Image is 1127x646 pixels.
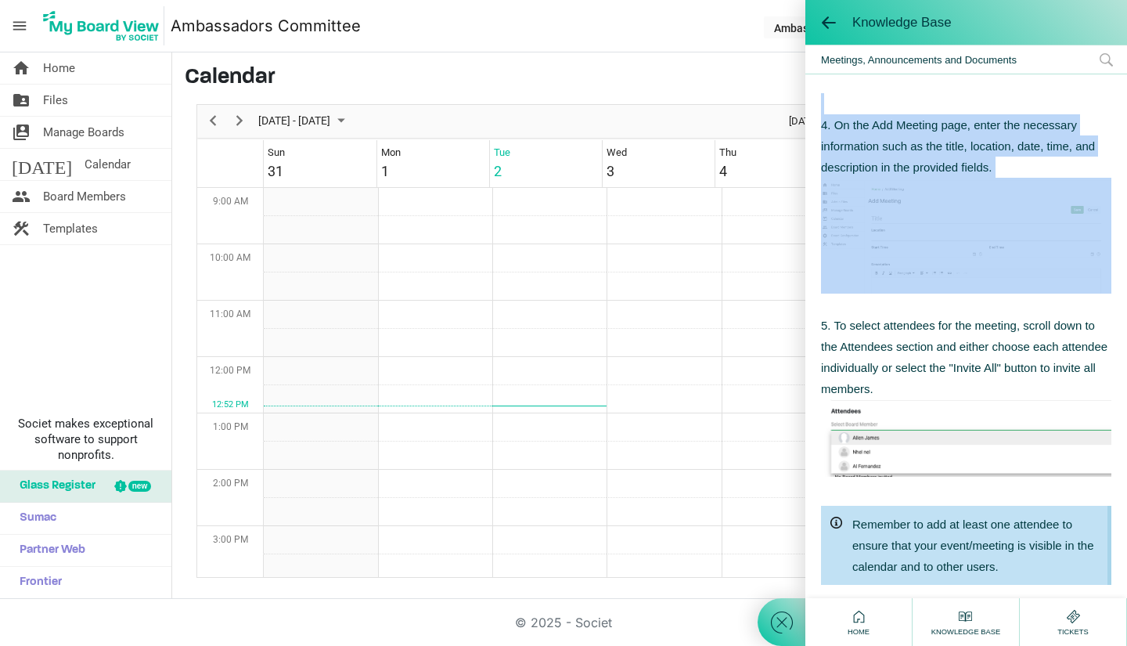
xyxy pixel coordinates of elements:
[852,514,1100,577] div: Remember to add at least one attendee to ensure that your event/meeting is visible in the calenda...
[12,503,56,534] span: Sumac
[607,145,627,161] div: Wed
[128,481,151,492] div: new
[852,15,952,31] span: Knowledge Base
[253,105,355,138] div: Aug 31 - Sep 06, 2025
[5,11,34,41] span: menu
[85,149,131,180] span: Calendar
[494,145,510,161] div: Tue
[268,145,285,161] div: Sun
[805,45,1127,74] span: Meetings, Announcements and Documents
[1053,626,1093,637] span: Tickets
[43,85,68,116] span: Files
[515,615,612,630] a: © 2025 - Societ
[381,145,401,161] div: Mon
[12,213,31,244] span: construction
[844,626,873,637] span: Home
[12,117,31,148] span: switch_account
[43,52,75,84] span: Home
[927,607,1004,637] div: Knowledge Base
[821,315,1111,399] div: 5. To select attendees for the meeting, scroll down to the Attendees section and either choose ea...
[210,252,250,263] span: 10:00 AM
[7,416,164,463] span: Societ makes exceptional software to support nonprofits.
[210,365,250,376] span: 12:00 PM
[830,517,842,529] img: info.png
[43,213,98,244] span: Templates
[256,111,352,131] button: September 2025
[381,161,389,182] div: 1
[196,104,1065,578] div: Week of September 2, 2025
[38,6,171,45] a: My Board View Logo
[12,567,62,598] span: Frontier
[213,421,248,432] span: 1:00 PM
[607,161,614,182] div: 3
[43,181,126,212] span: Board Members
[821,178,1111,294] img: edbsnd6aff8ee116750b0eae991c8e8aee5abf6dd45c3cecc302f33b8548f9579e66a32ccd3ea78b6b568f19e13af8d80...
[12,471,95,502] span: Glass Register
[12,85,31,116] span: folder_shared
[213,196,248,207] span: 9:00 AM
[12,535,85,566] span: Partner Web
[257,111,332,131] span: [DATE] - [DATE]
[268,161,283,182] div: 31
[203,111,224,131] button: Previous
[38,6,164,45] img: My Board View Logo
[12,52,31,84] span: home
[821,399,1111,477] img: edbsne9047d73939afece3bd04ef6a75deb36b51fb583e7882e75973c7b1e7640480ffc995013a64c73980c971bc6e79c...
[719,145,736,161] div: Thu
[927,626,1004,637] span: Knowledge Base
[494,161,502,182] div: 2
[12,149,72,180] span: [DATE]
[226,105,253,138] div: next period
[719,161,727,182] div: 4
[185,65,1114,92] h3: Calendar
[844,607,873,637] div: Home
[12,181,31,212] span: people
[43,117,124,148] span: Manage Boards
[210,309,250,319] span: 11:00 AM
[197,399,264,412] div: 12:52 PM
[229,111,250,131] button: Next
[213,534,248,545] span: 3:00 PM
[1053,607,1093,637] div: Tickets
[171,10,361,42] a: Ambassadors Committee
[200,105,226,138] div: previous period
[213,478,248,489] span: 2:00 PM
[821,114,1111,178] div: 4. On the Add Meeting page, enter the necessary information such as the title, location, date, ti...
